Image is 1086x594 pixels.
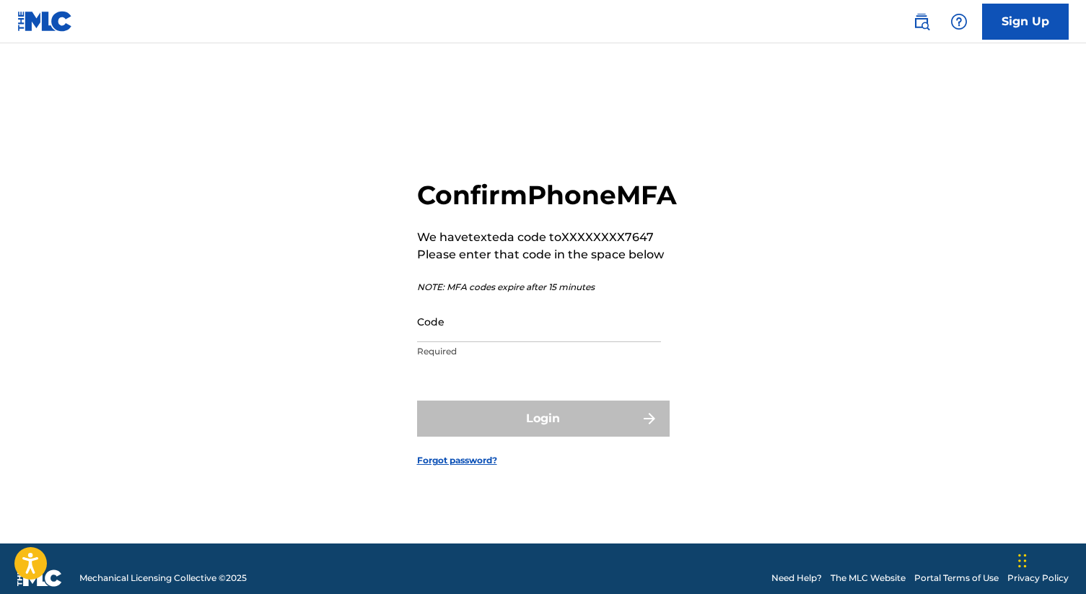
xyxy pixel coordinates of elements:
img: MLC Logo [17,11,73,32]
p: Please enter that code in the space below [417,246,677,263]
a: Need Help? [771,572,822,585]
img: logo [17,569,62,587]
p: We have texted a code to XXXXXXXX7647 [417,229,677,246]
iframe: Chat Widget [1014,525,1086,594]
a: Portal Terms of Use [914,572,999,585]
div: Help [945,7,973,36]
img: search [913,13,930,30]
a: Privacy Policy [1007,572,1069,585]
a: Forgot password? [417,454,497,467]
div: Drag [1018,539,1027,582]
span: Mechanical Licensing Collective © 2025 [79,572,247,585]
a: The MLC Website [831,572,906,585]
p: Required [417,345,661,358]
img: help [950,13,968,30]
h2: Confirm Phone MFA [417,179,677,211]
a: Public Search [907,7,936,36]
a: Sign Up [982,4,1069,40]
p: NOTE: MFA codes expire after 15 minutes [417,281,677,294]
